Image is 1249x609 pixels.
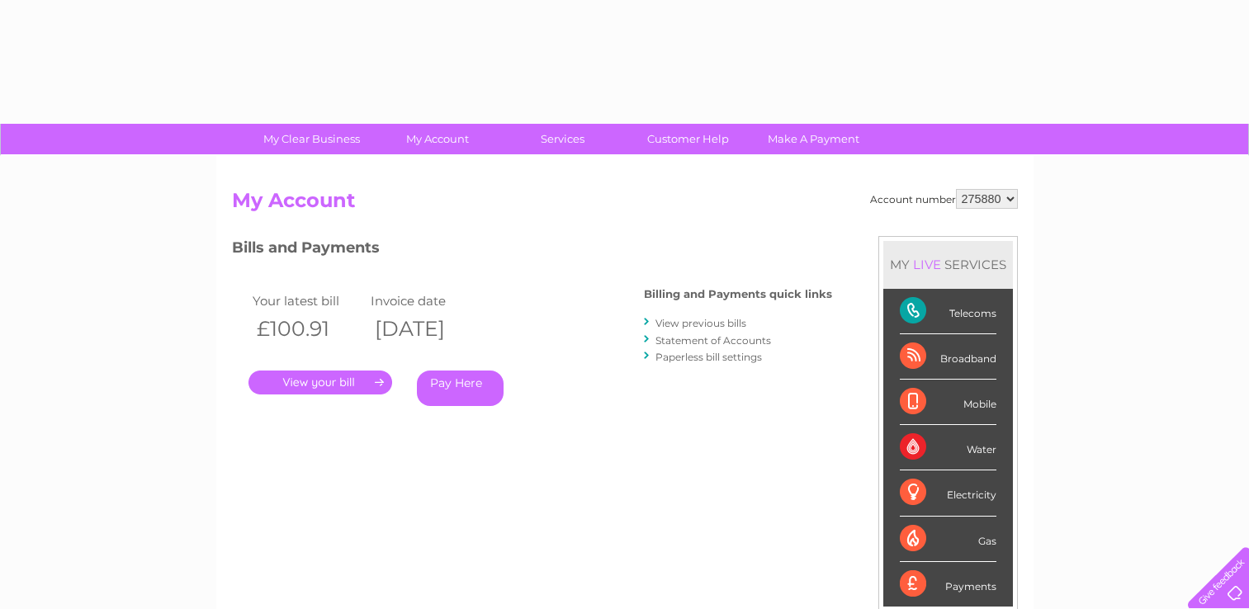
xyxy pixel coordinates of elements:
[900,289,996,334] div: Telecoms
[369,124,505,154] a: My Account
[655,334,771,347] a: Statement of Accounts
[900,470,996,516] div: Electricity
[655,351,762,363] a: Paperless bill settings
[900,380,996,425] div: Mobile
[900,425,996,470] div: Water
[910,257,944,272] div: LIVE
[655,317,746,329] a: View previous bills
[248,371,392,394] a: .
[620,124,756,154] a: Customer Help
[883,241,1013,288] div: MY SERVICES
[900,517,996,562] div: Gas
[367,290,485,312] td: Invoice date
[494,124,631,154] a: Services
[900,562,996,607] div: Payments
[870,189,1018,209] div: Account number
[248,290,367,312] td: Your latest bill
[232,236,832,265] h3: Bills and Payments
[644,288,832,300] h4: Billing and Payments quick links
[900,334,996,380] div: Broadband
[745,124,882,154] a: Make A Payment
[417,371,504,406] a: Pay Here
[244,124,380,154] a: My Clear Business
[367,312,485,346] th: [DATE]
[232,189,1018,220] h2: My Account
[248,312,367,346] th: £100.91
